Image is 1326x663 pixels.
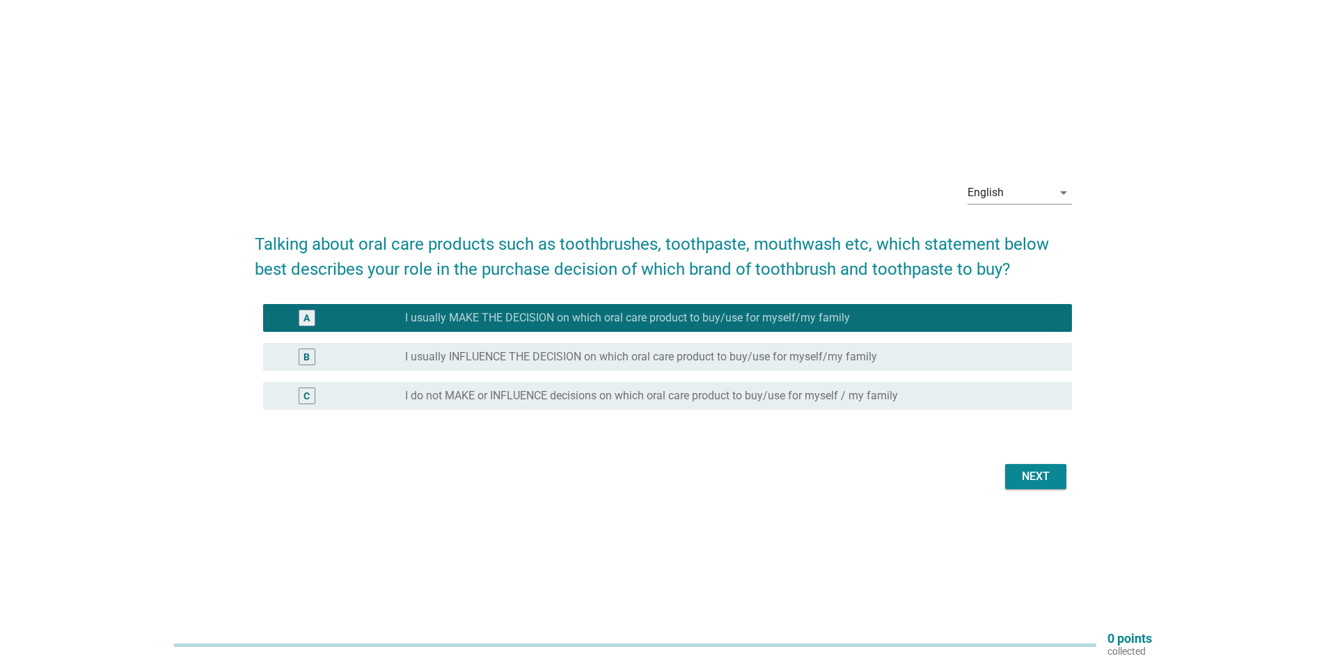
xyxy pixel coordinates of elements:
label: I do not MAKE or INFLUENCE decisions on which oral care product to buy/use for myself / my family [405,389,898,403]
label: I usually INFLUENCE THE DECISION on which oral care product to buy/use for myself/my family [405,350,877,364]
label: I usually MAKE THE DECISION on which oral care product to buy/use for myself/my family [405,311,850,325]
p: 0 points [1107,632,1152,645]
div: B [303,349,310,364]
p: collected [1107,645,1152,657]
div: Next [1016,468,1055,485]
button: Next [1005,464,1066,489]
div: English [968,186,1004,199]
h2: Talking about oral care products such as toothbrushes, toothpaste, mouthwash etc, which statement... [255,218,1072,282]
div: C [303,388,310,403]
i: arrow_drop_down [1055,184,1072,201]
div: A [303,310,310,325]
